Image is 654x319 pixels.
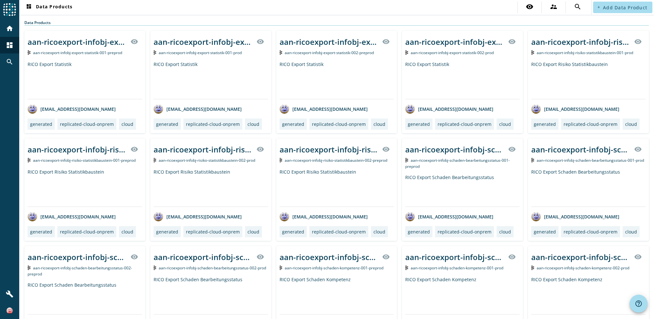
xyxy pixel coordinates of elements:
[60,229,114,235] div: replicated-cloud-onprem
[405,212,493,221] div: [EMAIL_ADDRESS][DOMAIN_NAME]
[625,229,637,235] div: cloud
[280,104,368,114] div: [EMAIL_ADDRESS][DOMAIN_NAME]
[285,265,383,271] span: Kafka Topic: aan-ricoexport-infobj-schaden-kompetenz-001-preprod
[438,121,491,127] div: replicated-cloud-onprem
[508,145,516,153] mat-icon: visibility
[280,158,282,162] img: Kafka Topic: aan-ricoexport-infobj-risiko-statistikbaustein-002-preprod
[282,229,304,235] div: generated
[156,229,178,235] div: generated
[405,104,415,114] img: avatar
[24,20,649,26] div: Data Products
[33,158,136,163] span: Kafka Topic: aan-ricoexport-infobj-risiko-statistikbaustein-001-preprod
[280,104,289,114] img: avatar
[154,276,268,314] div: RICO Export Schaden Bearbeitungsstatus
[634,38,642,45] mat-icon: visibility
[531,104,619,114] div: [EMAIL_ADDRESS][DOMAIN_NAME]
[534,229,556,235] div: generated
[154,212,163,221] img: avatar
[405,174,520,207] div: RICO Export Schaden Bearbeitungsstatus
[405,276,520,314] div: RICO Export Schaden Kompetenz
[130,253,138,261] mat-icon: visibility
[408,229,430,235] div: generated
[28,104,37,114] img: avatar
[625,121,637,127] div: cloud
[159,158,255,163] span: Kafka Topic: aan-ricoexport-infobj-risiko-statistikbaustein-002-prod
[373,229,385,235] div: cloud
[531,252,630,262] div: aan-ricoexport-infobj-schaden-kompetenz-002-_stage_
[28,50,30,55] img: Kafka Topic: aan-ricoexport-infobj-export-statistik-001-preprod
[405,37,504,47] div: aan-ricoexport-infobj-export-statistik-002-_stage_
[373,121,385,127] div: cloud
[247,121,259,127] div: cloud
[28,37,127,47] div: aan-ricoexport-infobj-export-statistik-001-_stage_
[6,41,13,49] mat-icon: dashboard
[531,144,630,155] div: aan-ricoexport-infobj-schaden-bearbeitungsstatus-001-_stage_
[382,38,390,45] mat-icon: visibility
[154,50,156,55] img: Kafka Topic: aan-ricoexport-infobj-export-statistik-001-prod
[28,144,127,155] div: aan-ricoexport-infobj-risiko-statistikbaustein-001-_stage_
[280,37,379,47] div: aan-ricoexport-infobj-export-statistik-002-_stage_
[537,158,644,163] span: Kafka Topic: aan-ricoexport-infobj-schaden-bearbeitungsstatus-001-prod
[531,104,541,114] img: avatar
[531,37,630,47] div: aan-ricoexport-infobj-risiko-statistikbaustein-001-_stage_
[534,121,556,127] div: generated
[154,252,253,262] div: aan-ricoexport-infobj-schaden-bearbeitungsstatus-002-_stage_
[285,50,374,55] span: Kafka Topic: aan-ricoexport-infobj-export-statistik-002-preprod
[60,121,114,127] div: replicated-cloud-onprem
[154,61,268,99] div: RICO Export Statistik
[408,121,430,127] div: generated
[256,38,264,45] mat-icon: visibility
[28,265,132,277] span: Kafka Topic: aan-ricoexport-infobj-schaden-bearbeitungsstatus-002-preprod
[603,4,647,11] span: Add Data Product
[508,253,516,261] mat-icon: visibility
[280,61,394,99] div: RICO Export Statistik
[280,212,368,221] div: [EMAIL_ADDRESS][DOMAIN_NAME]
[280,50,282,55] img: Kafka Topic: aan-ricoexport-infobj-export-statistik-002-preprod
[405,144,504,155] div: aan-ricoexport-infobj-schaden-bearbeitungsstatus-001-_stage_
[382,145,390,153] mat-icon: visibility
[130,38,138,45] mat-icon: visibility
[531,169,646,207] div: RICO Export Schaden Bearbeitungsstatus
[280,212,289,221] img: avatar
[405,212,415,221] img: avatar
[159,265,266,271] span: Kafka Topic: aan-ricoexport-infobj-schaden-bearbeitungsstatus-002-prod
[405,104,493,114] div: [EMAIL_ADDRESS][DOMAIN_NAME]
[531,212,619,221] div: [EMAIL_ADDRESS][DOMAIN_NAME]
[154,158,156,162] img: Kafka Topic: aan-ricoexport-infobj-risiko-statistikbaustein-002-prod
[154,37,253,47] div: aan-ricoexport-infobj-export-statistik-001-_stage_
[382,253,390,261] mat-icon: visibility
[247,229,259,235] div: cloud
[154,144,253,155] div: aan-ricoexport-infobj-risiko-statistikbaustein-002-_stage_
[564,229,617,235] div: replicated-cloud-onprem
[312,229,366,235] div: replicated-cloud-onprem
[154,212,242,221] div: [EMAIL_ADDRESS][DOMAIN_NAME]
[531,61,646,99] div: RICO Export Risiko Statistikbaustein
[405,50,408,55] img: Kafka Topic: aan-ricoexport-infobj-export-statistik-002-prod
[531,266,534,270] img: Kafka Topic: aan-ricoexport-infobj-schaden-kompetenz-002-prod
[312,121,366,127] div: replicated-cloud-onprem
[6,307,13,314] img: 83f4ce1d17f47f21ebfbce80c7408106
[28,266,30,270] img: Kafka Topic: aan-ricoexport-infobj-schaden-bearbeitungsstatus-002-preprod
[256,253,264,261] mat-icon: visibility
[280,252,379,262] div: aan-ricoexport-infobj-schaden-kompetenz-001-_stage_
[597,5,600,9] mat-icon: add
[634,145,642,153] mat-icon: visibility
[122,121,133,127] div: cloud
[154,266,156,270] img: Kafka Topic: aan-ricoexport-infobj-schaden-bearbeitungsstatus-002-prod
[531,50,534,55] img: Kafka Topic: aan-ricoexport-infobj-risiko-statistikbaustein-001-prod
[122,229,133,235] div: cloud
[25,4,33,11] mat-icon: dashboard
[282,121,304,127] div: generated
[30,121,52,127] div: generated
[564,121,617,127] div: replicated-cloud-onprem
[550,3,558,11] mat-icon: supervisor_account
[256,145,264,153] mat-icon: visibility
[438,229,491,235] div: replicated-cloud-onprem
[280,266,282,270] img: Kafka Topic: aan-ricoexport-infobj-schaden-kompetenz-001-preprod
[28,169,142,207] div: RICO Export Risiko Statistikbaustein
[405,252,504,262] div: aan-ricoexport-infobj-schaden-kompetenz-001-_stage_
[593,2,652,13] button: Add Data Product
[154,169,268,207] div: RICO Export Risiko Statistikbaustein
[130,145,138,153] mat-icon: visibility
[411,265,503,271] span: Kafka Topic: aan-ricoexport-infobj-schaden-kompetenz-001-prod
